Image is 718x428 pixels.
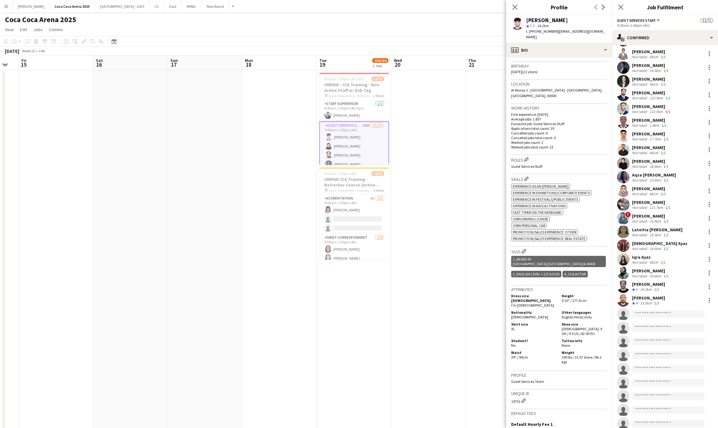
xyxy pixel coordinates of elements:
a: Edit [17,26,30,34]
app-skills-label: 1/1 [663,68,668,73]
button: [PERSON_NAME] [13,0,50,12]
span: Guest Services Staff [617,18,656,23]
span: Promotion/Sales Experience: Other [513,230,576,234]
app-skills-label: 1/1 [663,178,668,182]
span: | [EMAIL_ADDRESS][DOMAIN_NAME] [526,29,605,39]
div: 1_Based in [GEOGRAPHIC_DATA]/[GEOGRAPHIC_DATA]/Ajman [511,256,606,267]
app-skills-label: 1/1 [663,274,668,278]
span: XL [511,327,515,331]
h3: UNPAID CCA Training - Refresher Course (Active Staff) [319,176,389,188]
span: Mon [245,58,253,63]
div: [PERSON_NAME] [632,63,670,68]
span: Promotion/Sales Experience: Real Estate [513,236,585,241]
span: Own Driving License [513,217,548,221]
div: Not rated [632,150,648,155]
p: Worked jobs count: 2 [511,140,607,145]
span: 19 [318,61,326,68]
div: Not rated [632,164,648,169]
h1: Coca Coca Arena 2025 [5,15,76,24]
app-skills-label: 1/1 [661,54,666,59]
div: Not rated [632,219,648,223]
h3: Work history [511,105,607,111]
span: 52/71 [701,18,713,23]
span: 18 [244,61,253,68]
span: Week 33 [21,49,36,53]
div: 121.7km [648,205,664,210]
app-job-card: 8:45am-1:00pm (4h15m)52/71UNPAID - CCA Training - Non Active Staff w/ Dxb Tag Coca Cola Arena - E... [319,73,389,165]
span: I'm [DEMOGRAPHIC_DATA] [511,303,554,308]
span: Al Warqa 1 - [GEOGRAPHIC_DATA] - [GEOGRAPHIC_DATA], [GEOGRAPHIC_DATA], 00000 [511,88,602,98]
h5: Student? [511,338,557,343]
h3: Skills [511,176,607,182]
h3: Job Fulfilment [612,3,718,11]
h3: Location [511,81,607,87]
div: 19.3km [639,287,653,292]
button: C3 [150,0,164,12]
div: [PERSON_NAME] [632,281,665,287]
div: 481m [648,54,659,59]
h3: Profile [511,372,607,378]
span: Sun [170,58,178,63]
span: Experience as an [PERSON_NAME] [513,184,568,189]
span: None [562,343,570,348]
app-skills-label: 1/1 [665,205,670,210]
div: [DATE] [5,48,19,54]
div: 18.6km [648,164,662,169]
span: Edit [20,27,27,32]
a: Comms [46,26,65,34]
span: 14.2km [536,23,550,28]
div: Confirmed [612,30,718,45]
p: First experience: [DATE] [511,112,607,117]
app-skills-label: 1/1 [661,150,666,155]
h3: Attributes [511,287,607,292]
div: Not rated [632,178,648,182]
div: [DEMOGRAPHIC_DATA] Ayaz [632,241,687,246]
h5: Shirt size [511,322,557,327]
h3: Default Hourly Fee 1 [511,421,553,427]
app-skills-label: 1/1 [665,96,670,100]
div: [PERSON_NAME] [632,131,670,137]
div: +04 [39,49,45,53]
h5: Tattoo info [562,338,607,343]
span: Own Personal Car [513,223,545,228]
h3: Tags [511,248,607,255]
button: MIRAL [182,0,202,12]
app-card-role: Staff Supervisor1/18:45am-1:00pm (4h15m)[PERSON_NAME] [319,100,389,121]
p: Applications total count: 29 [511,126,607,131]
app-skills-label: 1/1 [662,123,667,128]
span: 39" / 99cm [511,355,528,360]
h3: Roles [511,156,607,163]
a: Jobs [31,26,45,34]
div: Not rated [632,82,648,87]
button: Coca Coca Arena 2025 [50,0,95,12]
span: Coca Cola Arena - Entrance F [328,188,373,193]
span: [DEMOGRAPHIC_DATA] [511,315,548,319]
div: 14.9km [648,219,662,223]
div: Not rated [632,246,648,251]
span: Comms [49,27,63,32]
div: Bio [506,43,612,58]
h5: Dress size [DEMOGRAPHIC_DATA] [511,294,557,303]
div: [PERSON_NAME] [632,145,667,150]
p: Average jobs: 1.857 [511,117,607,121]
span: Thu [468,58,476,63]
div: [PERSON_NAME] [632,186,667,191]
app-skills-label: 1/1 [654,301,659,305]
span: 8:45am-1:00pm (4h15m) [324,77,364,81]
div: 20.6km [648,274,662,278]
button: [GEOGRAPHIC_DATA] - 2025 [95,0,150,12]
span: 16 [95,61,103,68]
span: No [511,343,516,348]
button: New Board [202,0,229,12]
div: Not rated [632,205,648,210]
div: 481m [648,191,659,196]
div: Not rated [632,109,648,114]
div: Not rated [632,96,648,100]
span: Tue [319,58,326,63]
span: View [5,27,14,32]
span: Coca Cola Arena - Entrance F [328,93,373,98]
span: Guest Services Staff [511,164,542,169]
div: Not rated [632,260,648,265]
p: Favourite job: Guest Services Staff [511,121,607,126]
span: 2 Roles [373,93,384,98]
